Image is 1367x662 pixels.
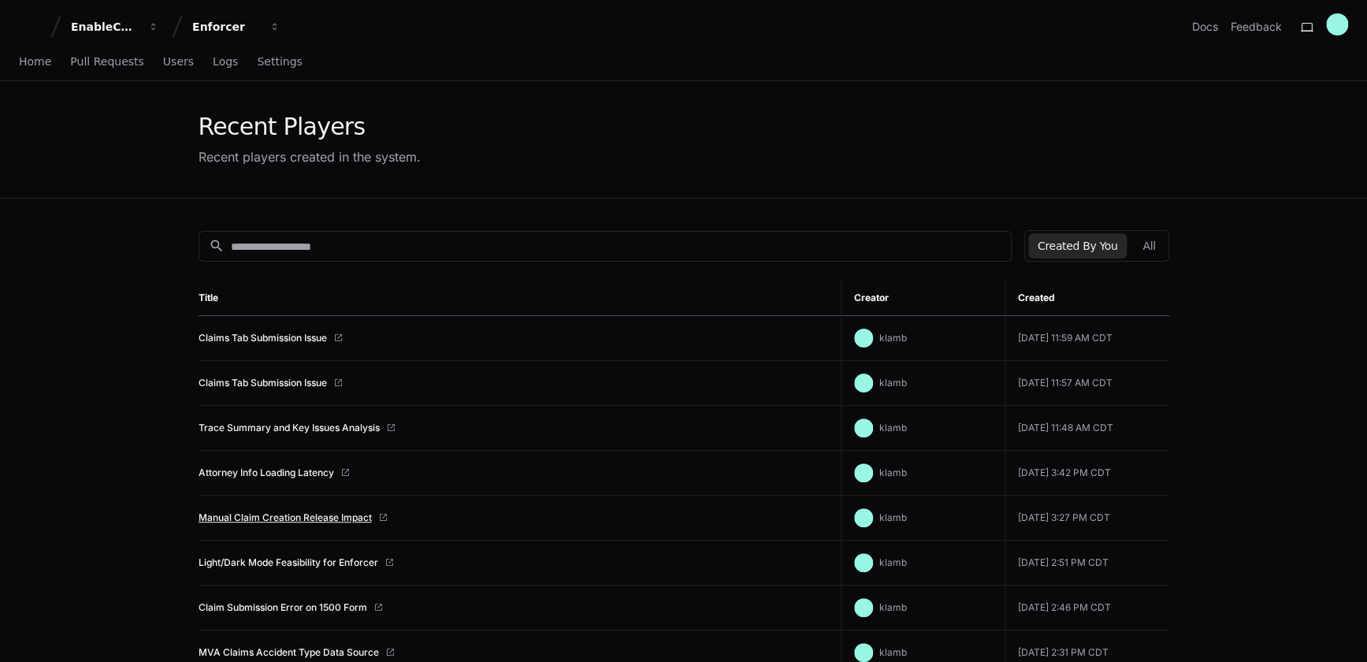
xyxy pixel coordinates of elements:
a: Docs [1192,19,1218,35]
a: Trace Summary and Key Issues Analysis [199,422,380,434]
th: Created [1005,281,1169,316]
a: Users [163,44,194,80]
span: Users [163,57,194,66]
a: Settings [257,44,302,80]
td: [DATE] 3:27 PM CDT [1005,496,1169,541]
a: Home [19,44,51,80]
span: klamb [879,422,907,433]
button: Created By You [1028,233,1127,258]
span: klamb [879,646,907,658]
a: Claims Tab Submission Issue [199,332,327,344]
a: MVA Claims Accident Type Data Source [199,646,379,659]
div: Recent Players [199,113,421,141]
a: Claims Tab Submission Issue [199,377,327,389]
td: [DATE] 2:51 PM CDT [1005,541,1169,586]
div: Recent players created in the system. [199,147,421,166]
span: klamb [879,377,907,389]
span: klamb [879,601,907,613]
div: EnableComp [71,19,139,35]
a: Light/Dark Mode Feasibility for Enforcer [199,556,378,569]
a: Attorney Info Loading Latency [199,467,334,479]
button: EnableComp [65,13,165,41]
td: [DATE] 11:57 AM CDT [1005,361,1169,406]
button: Enforcer [186,13,287,41]
th: Title [199,281,841,316]
td: [DATE] 11:59 AM CDT [1005,316,1169,361]
button: All [1133,233,1165,258]
div: Enforcer [192,19,260,35]
span: Logs [213,57,238,66]
span: Settings [257,57,302,66]
span: Home [19,57,51,66]
th: Creator [841,281,1005,316]
span: Pull Requests [70,57,143,66]
td: [DATE] 3:42 PM CDT [1005,451,1169,496]
button: Feedback [1231,19,1282,35]
a: Manual Claim Creation Release Impact [199,511,372,524]
a: Pull Requests [70,44,143,80]
span: klamb [879,511,907,523]
mat-icon: search [209,238,225,254]
span: klamb [879,556,907,568]
span: klamb [879,332,907,344]
a: Claim Submission Error on 1500 Form [199,601,367,614]
a: Logs [213,44,238,80]
td: [DATE] 2:46 PM CDT [1005,586,1169,630]
span: klamb [879,467,907,478]
td: [DATE] 11:48 AM CDT [1005,406,1169,451]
